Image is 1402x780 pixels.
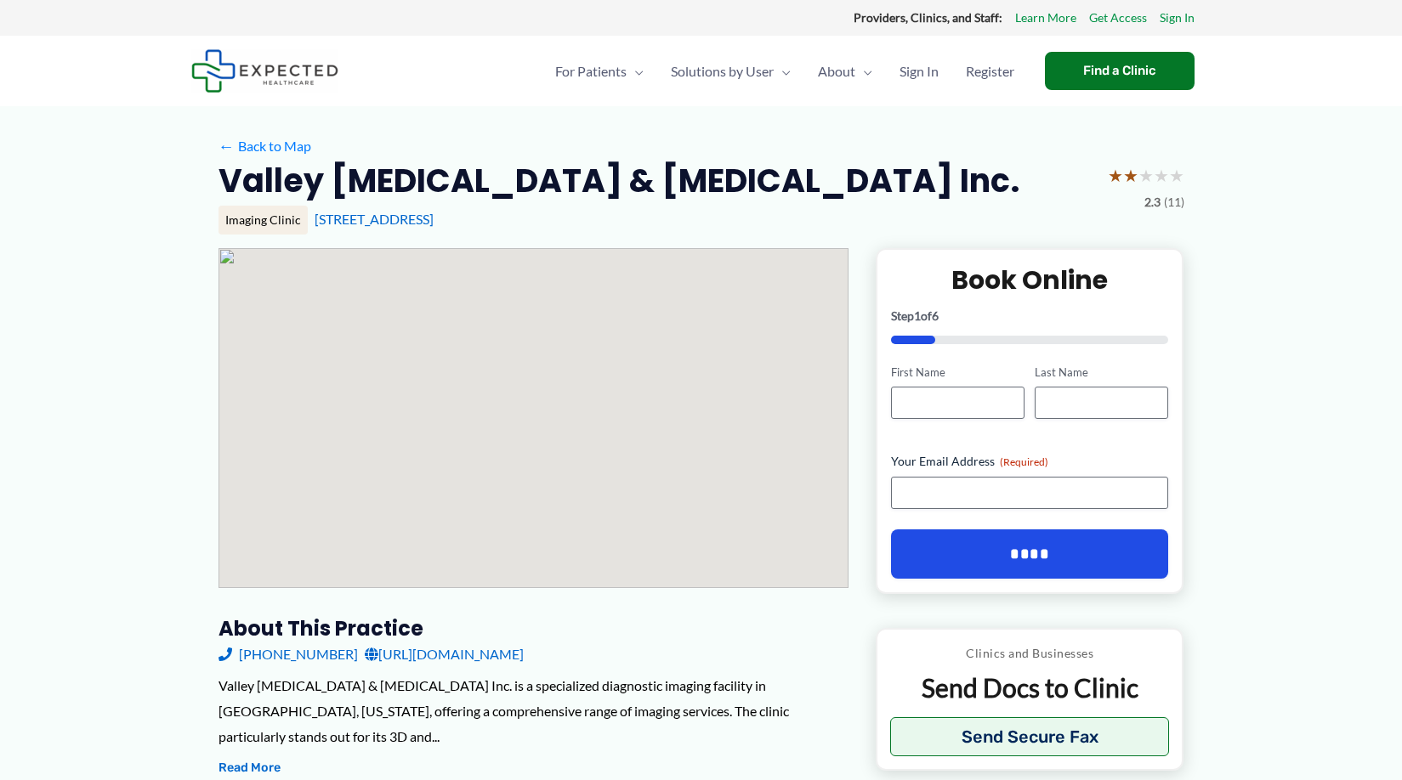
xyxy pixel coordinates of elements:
[219,138,235,154] span: ←
[891,310,1169,322] p: Step of
[627,42,644,101] span: Menu Toggle
[1035,365,1168,381] label: Last Name
[1123,160,1138,191] span: ★
[542,42,657,101] a: For PatientsMenu Toggle
[1160,7,1195,29] a: Sign In
[900,42,939,101] span: Sign In
[1144,191,1161,213] span: 2.3
[774,42,791,101] span: Menu Toggle
[555,42,627,101] span: For Patients
[886,42,952,101] a: Sign In
[219,758,281,778] button: Read More
[219,160,1019,201] h2: Valley [MEDICAL_DATA] & [MEDICAL_DATA] Inc.
[890,671,1170,704] p: Send Docs to Clinic
[315,211,434,227] a: [STREET_ADDRESS]
[1089,7,1147,29] a: Get Access
[890,717,1170,756] button: Send Secure Fax
[219,673,849,749] div: Valley [MEDICAL_DATA] & [MEDICAL_DATA] Inc. is a specialized diagnostic imaging facility in [GEOG...
[542,42,1028,101] nav: Primary Site Navigation
[191,49,338,93] img: Expected Healthcare Logo - side, dark font, small
[1015,7,1076,29] a: Learn More
[365,642,524,667] a: [URL][DOMAIN_NAME]
[818,42,855,101] span: About
[671,42,774,101] span: Solutions by User
[966,42,1014,101] span: Register
[1154,160,1169,191] span: ★
[219,206,308,235] div: Imaging Clinic
[1000,455,1048,468] span: (Required)
[891,453,1169,470] label: Your Email Address
[890,642,1170,664] p: Clinics and Businesses
[657,42,804,101] a: Solutions by UserMenu Toggle
[219,642,358,667] a: [PHONE_NUMBER]
[952,42,1028,101] a: Register
[1138,160,1154,191] span: ★
[932,308,939,323] span: 6
[914,308,921,323] span: 1
[804,42,886,101] a: AboutMenu Toggle
[855,42,872,101] span: Menu Toggle
[1045,52,1195,90] a: Find a Clinic
[219,615,849,642] h3: About this practice
[219,133,311,159] a: ←Back to Map
[1169,160,1184,191] span: ★
[854,10,1002,25] strong: Providers, Clinics, and Staff:
[891,263,1169,297] h2: Book Online
[891,365,1025,381] label: First Name
[1108,160,1123,191] span: ★
[1164,191,1184,213] span: (11)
